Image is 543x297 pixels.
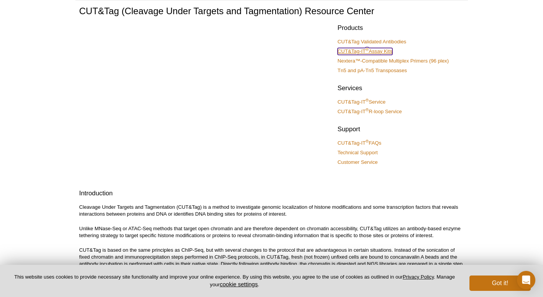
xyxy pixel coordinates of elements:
sup: ® [366,98,369,102]
p: Unlike MNase-Seq or ATAC-Seq methods that target open chromatin and are therefore dependent on ch... [79,225,464,239]
sup: ® [366,139,369,144]
a: CUT&Tag-IT®Service [338,99,386,106]
p: Cleavage Under Targets and Tagmentation (CUT&Tag) is a method to investigate genomic localization... [79,204,464,218]
a: Privacy Policy [403,274,434,280]
h2: Products [338,23,464,33]
div: Open Intercom Messenger [517,271,535,289]
a: Technical Support [338,149,378,156]
h1: CUT&Tag (Cleavage Under Targets and Tagmentation) Resource Center [79,6,464,17]
p: CUT&Tag is based on the same principles as ChIP-Seq, but with several changes to the protocol tha... [79,247,464,281]
a: CUT&Tag-IT®Assay Kits [338,48,392,55]
h2: Introduction [79,189,464,198]
h2: Support [338,125,464,134]
a: Nextera™-Compatible Multiplex Primers (96 plex) [338,58,449,64]
button: Got it! [469,276,531,291]
iframe: [WEBINAR] Improved Chromatin Analysis with CUT&Tag Assays - Dr. Michael Garbati [79,22,332,164]
a: CUT&Tag Validated Antibodies [338,38,406,45]
button: cookie settings [220,281,258,287]
sup: ® [366,47,369,52]
p: This website uses cookies to provide necessary site functionality and improve your online experie... [12,274,457,288]
sup: ® [366,107,369,112]
a: Customer Service [338,159,378,166]
a: CUT&Tag-IT®R-loop Service [338,108,402,115]
a: Tn5 and pA-Tn5 Transposases [338,67,407,74]
a: CUT&Tag-IT®FAQs [338,140,381,147]
h2: Services [338,84,464,93]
